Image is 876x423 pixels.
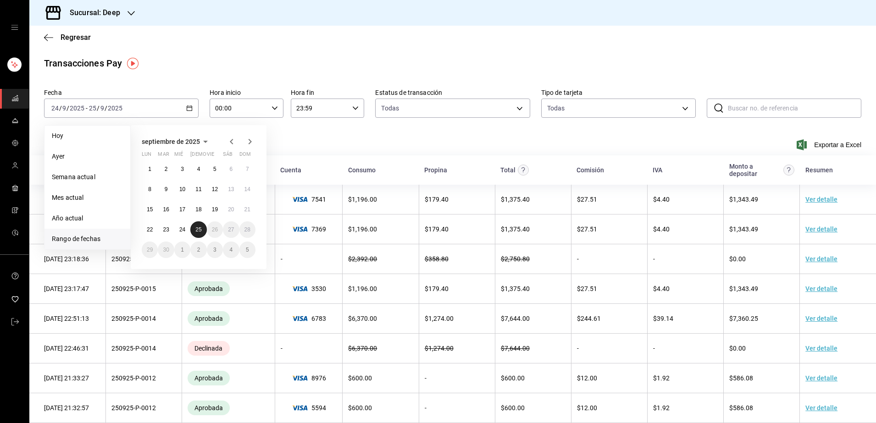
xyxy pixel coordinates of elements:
[425,196,449,203] span: $ 179.40
[223,151,233,161] abbr: sábado
[163,226,169,233] abbr: 23 de septiembre de 2025
[191,404,227,412] span: Aprobada
[158,181,174,198] button: 9 de septiembre de 2025
[728,99,861,117] input: Buscar no. de referencia
[29,334,105,363] td: [DATE] 22:46:31
[228,186,234,192] abbr: 13 de septiembre de 2025
[577,196,597,203] span: $ 27.51
[798,139,861,150] button: Exportar a Excel
[148,186,151,192] abbr: 8 de septiembre de 2025
[158,242,174,258] button: 30 de septiembre de 2025
[142,201,158,218] button: 15 de septiembre de 2025
[647,244,723,274] td: -
[174,181,190,198] button: 10 de septiembre de 2025
[191,315,227,322] span: Aprobada
[805,345,837,352] a: Ver detalle
[207,151,214,161] abbr: viernes
[188,401,230,415] div: Transacciones cobradas de manera exitosa.
[724,334,800,363] td: $0.00
[174,161,190,177] button: 3 de septiembre de 2025
[174,201,190,218] button: 17 de septiembre de 2025
[547,104,565,113] div: Todas
[653,196,670,203] span: $ 4.40
[67,104,69,112] span: /
[212,226,218,233] abbr: 26 de septiembre de 2025
[105,244,182,274] td: 250925-P-0015
[246,166,249,172] abbr: 7 de septiembre de 2025
[244,206,250,213] abbr: 21 de septiembre de 2025
[729,404,753,412] span: $ 586.08
[348,166,376,174] div: Consumo
[52,234,123,244] span: Rango de fechas
[239,161,255,177] button: 7 de septiembre de 2025
[29,214,105,244] td: [DATE] 23:19:49
[191,285,227,292] span: Aprobada
[229,166,233,172] abbr: 6 de septiembre de 2025
[29,244,105,274] td: [DATE] 23:18:36
[52,152,123,161] span: Ayer
[29,363,105,393] td: [DATE] 21:33:27
[44,89,199,96] label: Fecha
[190,151,244,161] abbr: jueves
[348,345,377,352] span: $ 6,370.00
[105,363,182,393] td: 250925-P-0012
[348,196,377,203] span: $ 1,196.00
[239,242,255,258] button: 5 de octubre de 2025
[239,151,251,161] abbr: domingo
[207,181,223,198] button: 12 de septiembre de 2025
[105,274,182,304] td: 250925-P-0015
[246,247,249,253] abbr: 5 de octubre de 2025
[281,315,337,322] span: 6783
[147,247,153,253] abbr: 29 de septiembre de 2025
[501,315,530,322] span: $ 7,644.00
[174,221,190,238] button: 24 de septiembre de 2025
[52,193,123,203] span: Mes actual
[518,165,529,176] svg: Este monto equivale al total pagado por el comensal antes de aplicar Comisión e IVA.
[190,242,206,258] button: 2 de octubre de 2025
[89,104,97,112] input: --
[191,374,227,382] span: Aprobada
[228,226,234,233] abbr: 27 de septiembre de 2025
[105,334,182,363] td: 250925-P-0014
[783,165,794,176] svg: Este es el monto resultante del total pagado menos comisión e IVA. Esta será la parte que se depo...
[729,285,758,292] span: $ 1,343.49
[281,404,337,412] span: 5594
[223,181,239,198] button: 13 de septiembre de 2025
[148,166,151,172] abbr: 1 de septiembre de 2025
[29,185,105,214] td: [DATE] 23:20:20
[729,163,781,177] div: Monto a depositar
[147,206,153,213] abbr: 15 de septiembre de 2025
[207,201,223,218] button: 19 de septiembre de 2025
[223,201,239,218] button: 20 de septiembre de 2025
[500,166,516,174] div: Total
[174,242,190,258] button: 1 de octubre de 2025
[11,24,18,31] button: open drawer
[190,181,206,198] button: 11 de septiembre de 2025
[142,138,200,145] span: septiembre de 2025
[501,345,530,352] span: $ 7,644.00
[165,166,168,172] abbr: 2 de septiembre de 2025
[647,334,723,363] td: -
[179,186,185,192] abbr: 10 de septiembre de 2025
[419,393,495,423] td: -
[501,404,525,412] span: $ 600.00
[571,244,647,274] td: -
[197,247,200,253] abbr: 2 de octubre de 2025
[425,345,454,352] span: $ 1,274.00
[179,206,185,213] abbr: 17 de septiembre de 2025
[29,274,105,304] td: [DATE] 23:17:47
[228,206,234,213] abbr: 20 de septiembre de 2025
[375,89,530,96] label: Estatus de transacción
[181,166,184,172] abbr: 3 de septiembre de 2025
[805,285,837,292] a: Ver detalle
[425,225,449,233] span: $ 179.40
[190,201,206,218] button: 18 de septiembre de 2025
[174,151,183,161] abbr: miércoles
[195,226,201,233] abbr: 25 de septiembre de 2025
[805,315,837,322] a: Ver detalle
[729,225,758,233] span: $ 1,343.49
[577,166,604,174] div: Comisión
[44,33,91,42] button: Regresar
[181,247,184,253] abbr: 1 de octubre de 2025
